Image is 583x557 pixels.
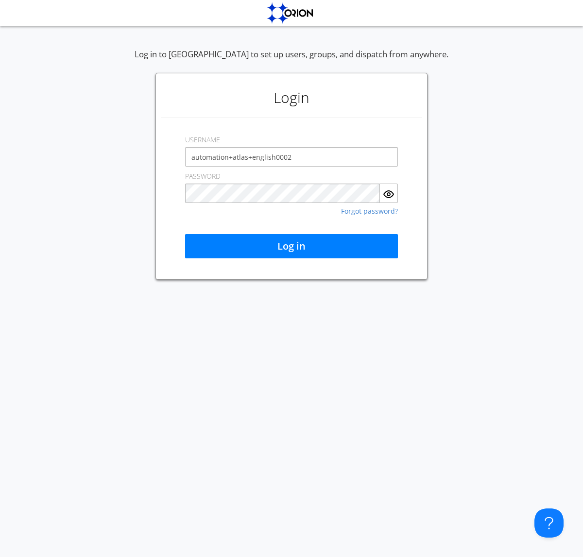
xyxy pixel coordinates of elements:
[185,234,398,258] button: Log in
[341,208,398,215] a: Forgot password?
[185,171,221,181] label: PASSWORD
[185,184,380,203] input: Password
[534,508,564,538] iframe: Toggle Customer Support
[135,49,448,73] div: Log in to [GEOGRAPHIC_DATA] to set up users, groups, and dispatch from anywhere.
[185,135,220,145] label: USERNAME
[161,78,422,117] h1: Login
[383,188,394,200] img: eye.svg
[380,184,398,203] button: Show Password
